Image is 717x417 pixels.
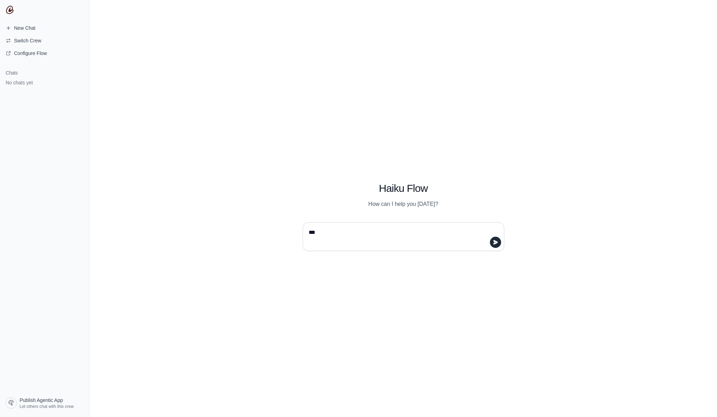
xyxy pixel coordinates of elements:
[20,397,63,404] span: Publish Agentic App
[303,200,504,208] p: How can I help you [DATE]?
[3,395,86,411] a: Publish Agentic App Let others chat with this crew
[20,404,74,409] span: Let others chat with this crew
[3,22,86,34] a: New Chat
[14,25,35,32] span: New Chat
[14,50,47,57] span: Configure Flow
[3,35,86,46] button: Switch Crew
[6,6,14,14] img: CrewAI Logo
[14,37,41,44] span: Switch Crew
[3,48,86,59] a: Configure Flow
[303,182,504,195] h1: Haiku Flow
[682,383,717,417] iframe: Chat Widget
